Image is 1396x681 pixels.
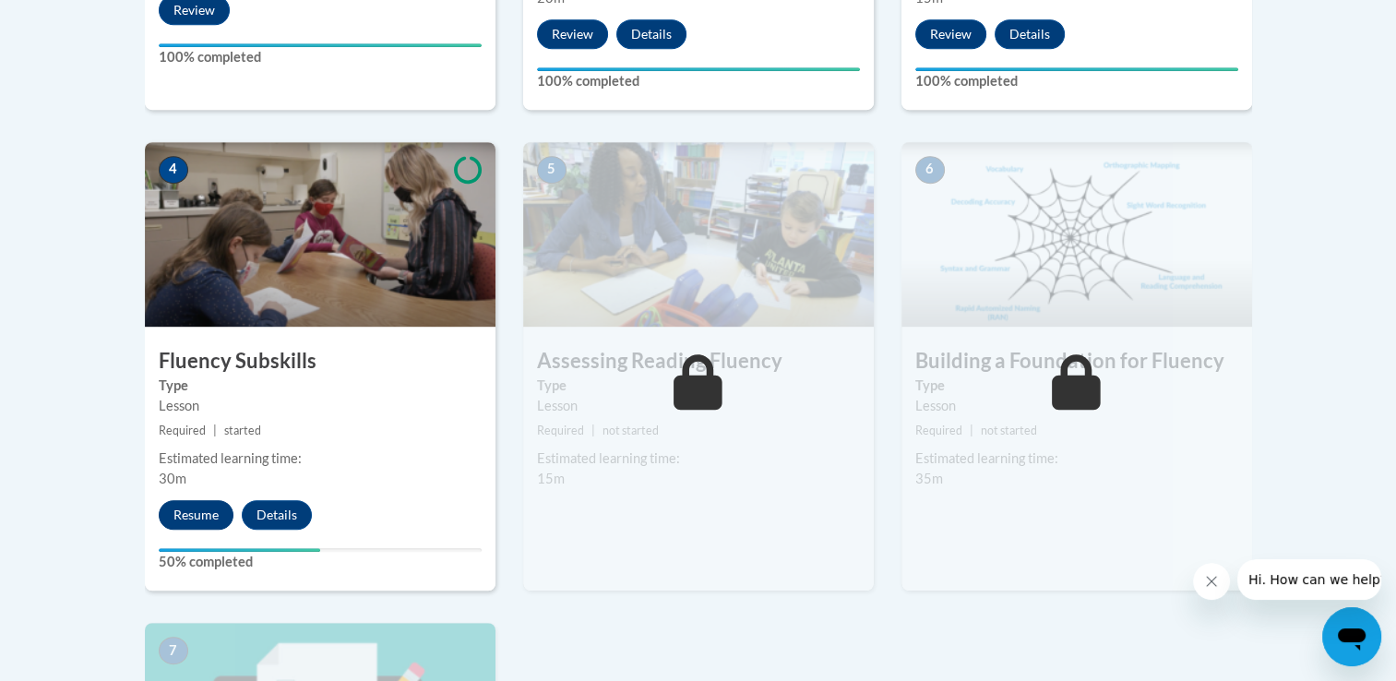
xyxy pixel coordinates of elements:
[901,142,1252,327] img: Course Image
[159,156,188,184] span: 4
[159,47,482,67] label: 100% completed
[159,552,482,572] label: 50% completed
[145,142,495,327] img: Course Image
[537,71,860,91] label: 100% completed
[915,471,943,486] span: 35m
[603,424,659,437] span: not started
[523,142,874,327] img: Course Image
[981,424,1037,437] span: not started
[915,19,986,49] button: Review
[1237,559,1381,600] iframe: Message from company
[159,424,206,437] span: Required
[537,424,584,437] span: Required
[537,67,860,71] div: Your progress
[1322,607,1381,666] iframe: Button to launch messaging window
[901,347,1252,376] h3: Building a Foundation for Fluency
[159,448,482,469] div: Estimated learning time:
[537,448,860,469] div: Estimated learning time:
[1193,563,1230,600] iframe: Close message
[159,637,188,664] span: 7
[159,500,233,530] button: Resume
[213,424,217,437] span: |
[970,424,973,437] span: |
[915,424,962,437] span: Required
[915,71,1238,91] label: 100% completed
[159,396,482,416] div: Lesson
[537,156,567,184] span: 5
[616,19,686,49] button: Details
[591,424,595,437] span: |
[537,376,860,396] label: Type
[915,376,1238,396] label: Type
[145,347,495,376] h3: Fluency Subskills
[915,156,945,184] span: 6
[523,347,874,376] h3: Assessing Reading Fluency
[537,396,860,416] div: Lesson
[242,500,312,530] button: Details
[915,448,1238,469] div: Estimated learning time:
[915,396,1238,416] div: Lesson
[159,548,320,552] div: Your progress
[537,471,565,486] span: 15m
[159,376,482,396] label: Type
[11,13,149,28] span: Hi. How can we help?
[915,67,1238,71] div: Your progress
[224,424,261,437] span: started
[995,19,1065,49] button: Details
[159,471,186,486] span: 30m
[537,19,608,49] button: Review
[159,43,482,47] div: Your progress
